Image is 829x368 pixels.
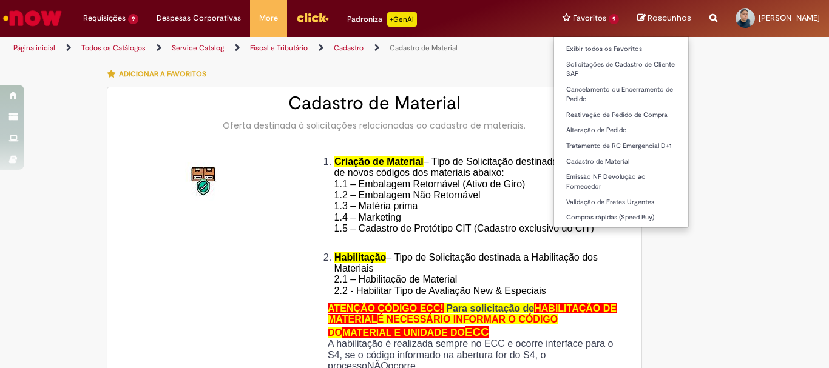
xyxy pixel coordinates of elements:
a: Página inicial [13,43,55,53]
span: É NECESSÁRIO INFORMAR O CÓDIGO DO [328,314,558,337]
div: Oferta destinada à solicitações relacionadas ao cadastro de materiais. [120,119,629,132]
button: Adicionar a Favoritos [107,61,213,87]
span: More [259,12,278,24]
span: 9 [609,14,619,24]
img: ServiceNow [1,6,64,30]
a: Solicitações de Cadastro de Cliente SAP [554,58,688,81]
span: – Tipo de Solicitação destinada a Habilitação dos Materiais 2.1 – Habilitação de Material 2.2 - H... [334,252,598,296]
a: Cadastro de Material [554,155,688,169]
span: HABILITAÇÃO DE MATERIAL [328,303,617,324]
a: Fiscal e Tributário [250,43,308,53]
span: [PERSON_NAME] [759,13,820,23]
a: Cadastro [334,43,364,53]
h2: Cadastro de Material [120,93,629,113]
p: +GenAi [387,12,417,27]
span: ECC [465,326,489,338]
span: Adicionar a Favoritos [119,69,206,79]
span: 9 [128,14,138,24]
a: Tratamento de RC Emergencial D+1 [554,139,688,153]
ul: Trilhas de página [9,37,544,59]
span: Despesas Corporativas [157,12,241,24]
img: click_logo_yellow_360x200.png [296,8,329,27]
span: Para solicitação de [446,303,534,313]
span: Rascunhos [648,12,691,24]
a: Cancelamento ou Encerramento de Pedido [554,83,688,105]
a: Service Catalog [172,43,224,53]
a: Rascunhos [637,13,691,24]
span: ATENÇÃO CÓDIGO ECC! [328,303,444,313]
a: Compras rápidas (Speed Buy) [554,211,688,224]
span: Habilitação [334,252,386,263]
a: Validação de Fretes Urgentes [554,196,688,209]
span: Favoritos [573,12,606,24]
span: MATERIAL E UNIDADE DO [342,327,465,338]
a: Reativação de Pedido de Compra [554,109,688,122]
img: Cadastro de Material [185,162,224,201]
span: Criação de Material [334,156,424,167]
div: Padroniza [347,12,417,27]
a: Alteração de Pedido [554,124,688,137]
span: Requisições [83,12,126,24]
ul: Favoritos [553,36,689,228]
a: Todos os Catálogos [81,43,146,53]
span: – Tipo de Solicitação destinada para criação de novos códigos dos materiais abaixo: 1.1 – Embalag... [334,156,614,245]
a: Exibir todos os Favoritos [554,42,688,56]
a: Cadastro de Material [390,43,458,53]
a: Emissão NF Devolução ao Fornecedor [554,170,688,193]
